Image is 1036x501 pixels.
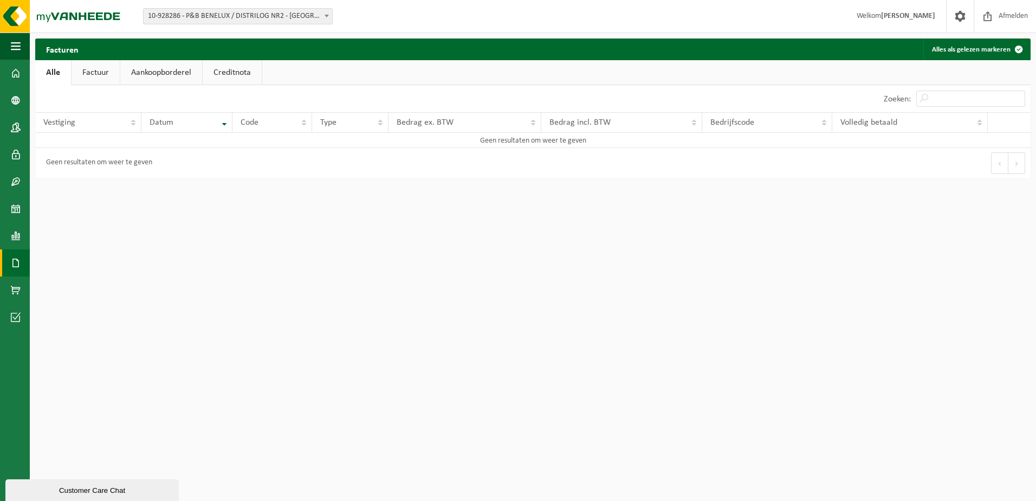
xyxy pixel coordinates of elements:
button: Previous [991,152,1008,174]
span: Vestiging [43,118,75,127]
button: Alles als gelezen markeren [923,38,1029,60]
span: Bedrag ex. BTW [397,118,454,127]
a: Aankoopborderel [120,60,202,85]
span: Type [320,118,336,127]
a: Creditnota [203,60,262,85]
td: Geen resultaten om weer te geven [35,133,1031,148]
span: Bedrijfscode [710,118,754,127]
a: Factuur [72,60,120,85]
span: Volledig betaald [840,118,897,127]
iframe: chat widget [5,477,181,501]
span: Code [241,118,258,127]
span: 10-928286 - P&B BENELUX / DISTRILOG NR2 - LONDERZEEL [143,8,333,24]
div: Geen resultaten om weer te geven [41,153,152,173]
label: Zoeken: [884,95,911,104]
strong: [PERSON_NAME] [881,12,935,20]
button: Next [1008,152,1025,174]
span: Datum [150,118,173,127]
span: Bedrag incl. BTW [549,118,611,127]
span: 10-928286 - P&B BENELUX / DISTRILOG NR2 - LONDERZEEL [144,9,332,24]
a: Alle [35,60,71,85]
h2: Facturen [35,38,89,60]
